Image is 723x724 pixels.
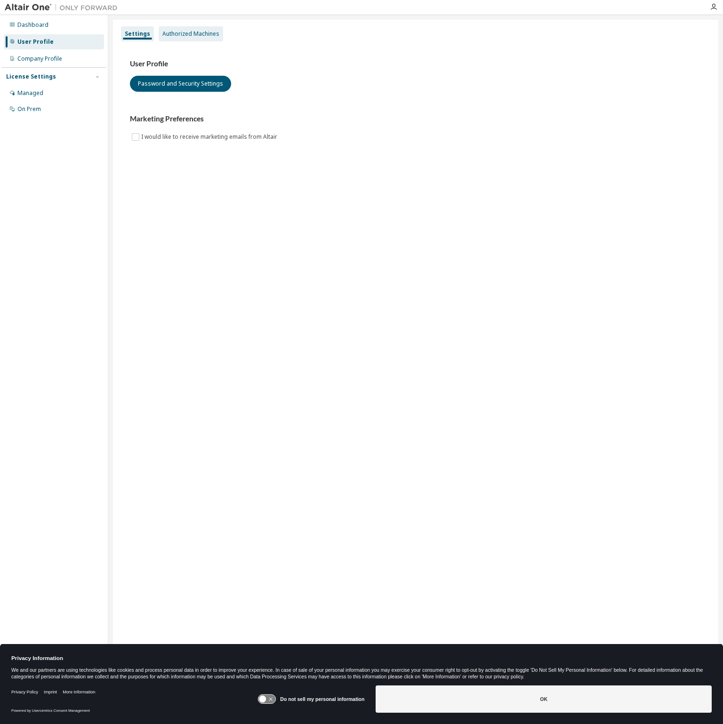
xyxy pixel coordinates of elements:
button: Password and Security Settings [130,76,231,92]
div: Authorized Machines [162,30,219,38]
div: On Prem [17,105,41,113]
div: License Settings [6,73,56,80]
div: User Profile [17,38,54,46]
div: Dashboard [17,21,48,29]
label: I would like to receive marketing emails from Altair [141,131,279,143]
div: Managed [17,89,43,97]
h3: Marketing Preferences [130,114,701,124]
img: Altair One [5,3,122,12]
div: Company Profile [17,55,62,63]
h3: User Profile [130,59,701,69]
div: Settings [125,30,150,38]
